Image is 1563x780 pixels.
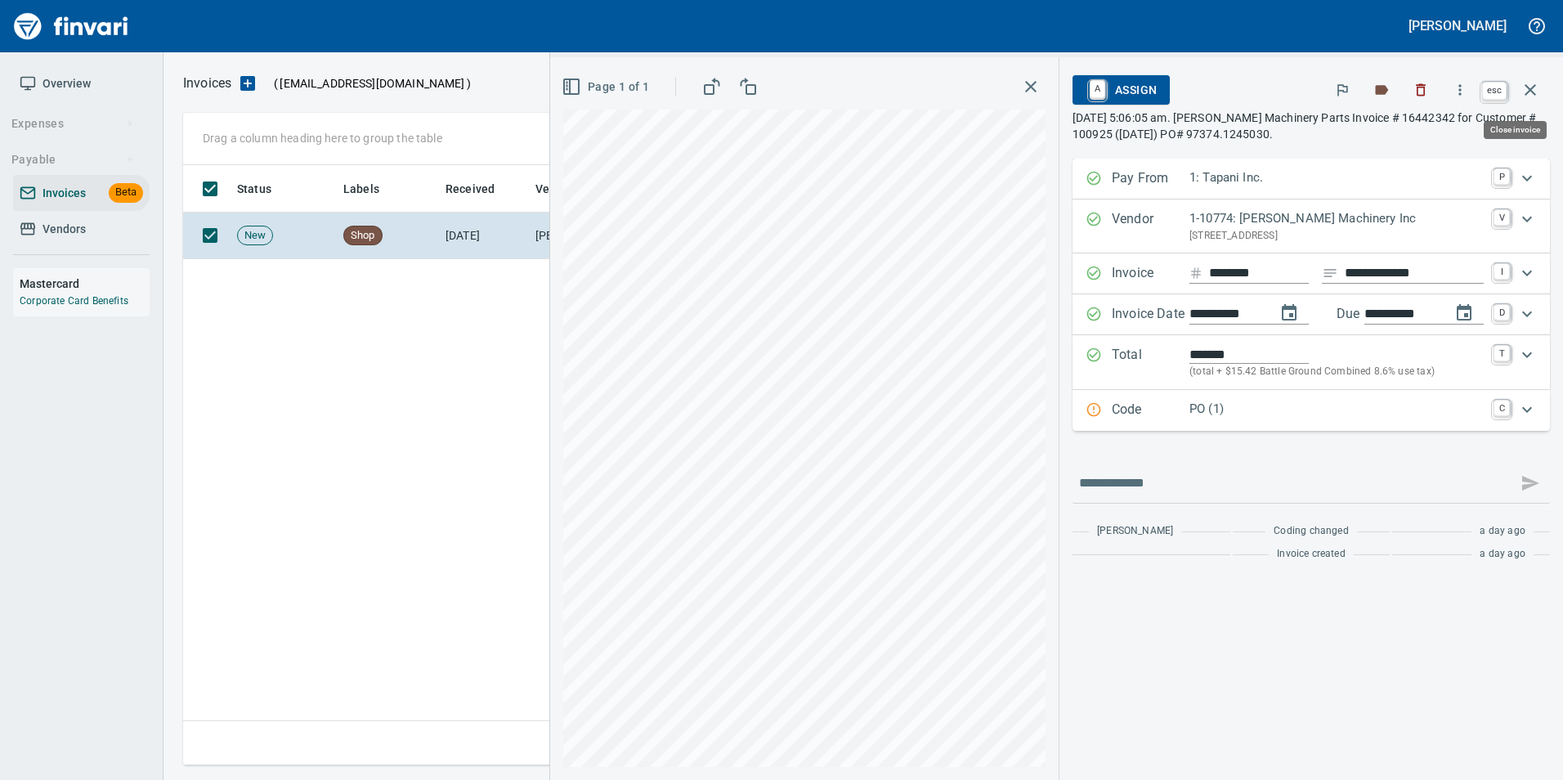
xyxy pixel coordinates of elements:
span: a day ago [1480,546,1525,563]
span: Coding changed [1274,523,1348,540]
button: change due date [1444,294,1484,333]
span: Received [446,179,516,199]
span: Assign [1086,76,1157,104]
p: [STREET_ADDRESS] [1189,228,1484,244]
button: AAssign [1073,75,1170,105]
h5: [PERSON_NAME] [1408,17,1507,34]
button: Page 1 of 1 [558,72,656,102]
span: Vendor / From [535,179,632,199]
div: Expand [1073,390,1550,431]
p: 1: Tapani Inc. [1189,168,1484,187]
span: [EMAIL_ADDRESS][DOMAIN_NAME] [278,75,466,92]
span: Beta [109,183,143,202]
button: Flag [1324,72,1360,108]
a: D [1494,304,1510,321]
span: Status [237,179,293,199]
p: [DATE] 5:06:05 am. [PERSON_NAME] Machinery Parts Invoice # 16442342 for Customer # 100925 ([DATE]... [1073,110,1550,142]
button: Upload an Invoice [231,74,264,93]
button: More [1442,72,1478,108]
p: Drag a column heading here to group the table [203,130,442,146]
button: Discard [1403,72,1439,108]
a: C [1494,400,1510,416]
nav: breadcrumb [183,74,231,93]
div: Expand [1073,253,1550,294]
button: [PERSON_NAME] [1404,13,1511,38]
h6: Mastercard [20,275,150,293]
p: 1-10774: [PERSON_NAME] Machinery Inc [1189,209,1484,228]
a: I [1494,263,1510,280]
p: Code [1112,400,1189,421]
span: Labels [343,179,379,199]
button: Payable [5,145,141,175]
p: (total + $15.42 Battle Ground Combined 8.6% use tax) [1189,364,1484,380]
p: PO (1) [1189,400,1484,419]
span: Overview [43,74,91,94]
a: esc [1482,82,1507,100]
p: Due [1337,304,1414,324]
p: Invoice Date [1112,304,1189,325]
a: InvoicesBeta [13,175,150,212]
span: Received [446,179,495,199]
svg: Invoice description [1322,265,1338,281]
span: Vendors [43,219,86,240]
p: Total [1112,345,1189,380]
img: Finvari [10,7,132,46]
a: Corporate Card Benefits [20,295,128,307]
button: change date [1270,294,1309,333]
p: ( ) [264,75,471,92]
span: Invoice created [1277,546,1346,563]
span: [PERSON_NAME] [1097,523,1173,540]
span: Expenses [11,114,135,134]
a: Vendors [13,211,150,248]
div: Expand [1073,294,1550,335]
a: Overview [13,65,150,102]
p: Pay From [1112,168,1189,190]
a: V [1494,209,1510,226]
button: Labels [1364,72,1400,108]
button: Expenses [5,109,141,139]
svg: Invoice number [1189,263,1202,283]
p: Vendor [1112,209,1189,244]
div: Expand [1073,335,1550,390]
td: [DATE] [439,213,529,259]
span: Labels [343,179,401,199]
span: Shop [344,228,382,244]
td: [PERSON_NAME] Machinery Inc (1-10774) [529,213,692,259]
span: Invoices [43,183,86,204]
div: Expand [1073,159,1550,199]
span: a day ago [1480,523,1525,540]
span: Vendor / From [535,179,611,199]
span: Payable [11,150,135,170]
span: Page 1 of 1 [565,77,649,97]
p: Invoices [183,74,231,93]
div: Expand [1073,199,1550,253]
a: P [1494,168,1510,185]
a: T [1494,345,1510,361]
span: Status [237,179,271,199]
span: This records your message into the invoice and notifies anyone mentioned [1511,464,1550,503]
p: Invoice [1112,263,1189,285]
span: New [238,228,272,244]
a: A [1090,80,1105,98]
